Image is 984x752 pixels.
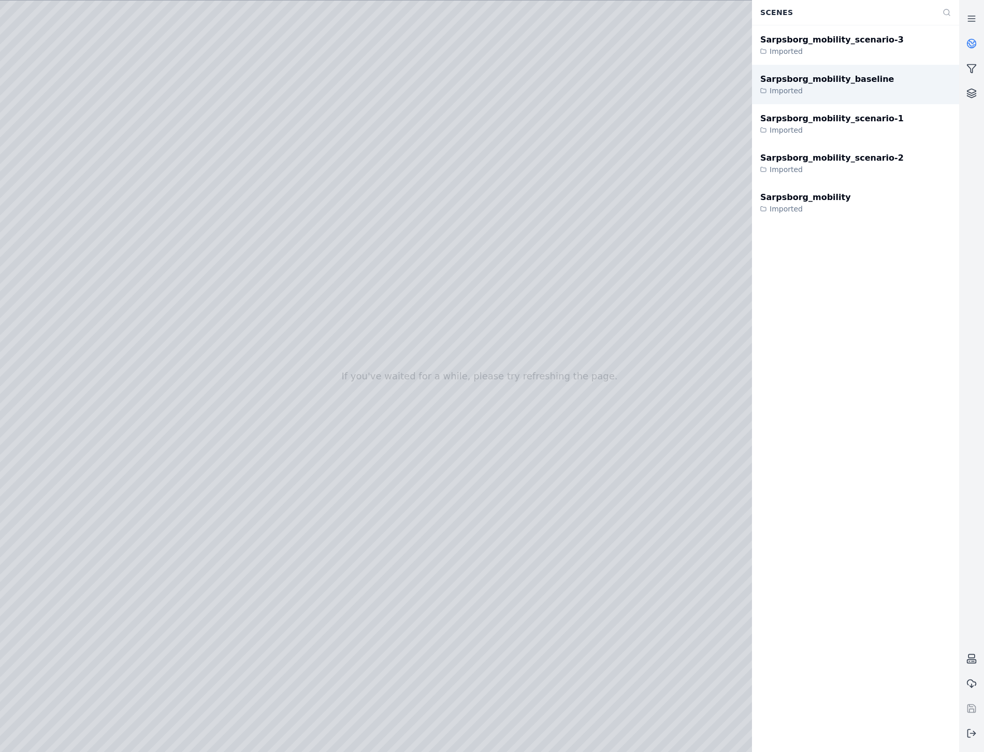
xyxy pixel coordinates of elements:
div: Imported [760,204,851,214]
div: Sarpsborg_mobility_scenario-2 [760,152,904,164]
div: Sarpsborg_mobility_baseline [760,73,894,86]
div: Sarpsborg_mobility_scenario-3 [760,34,904,46]
div: Sarpsborg_mobility_scenario-1 [760,112,904,125]
div: Imported [760,86,894,96]
div: Scenes [754,3,936,22]
div: Imported [760,164,904,175]
div: Imported [760,46,904,56]
div: Sarpsborg_mobility [760,191,851,204]
div: Imported [760,125,904,135]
